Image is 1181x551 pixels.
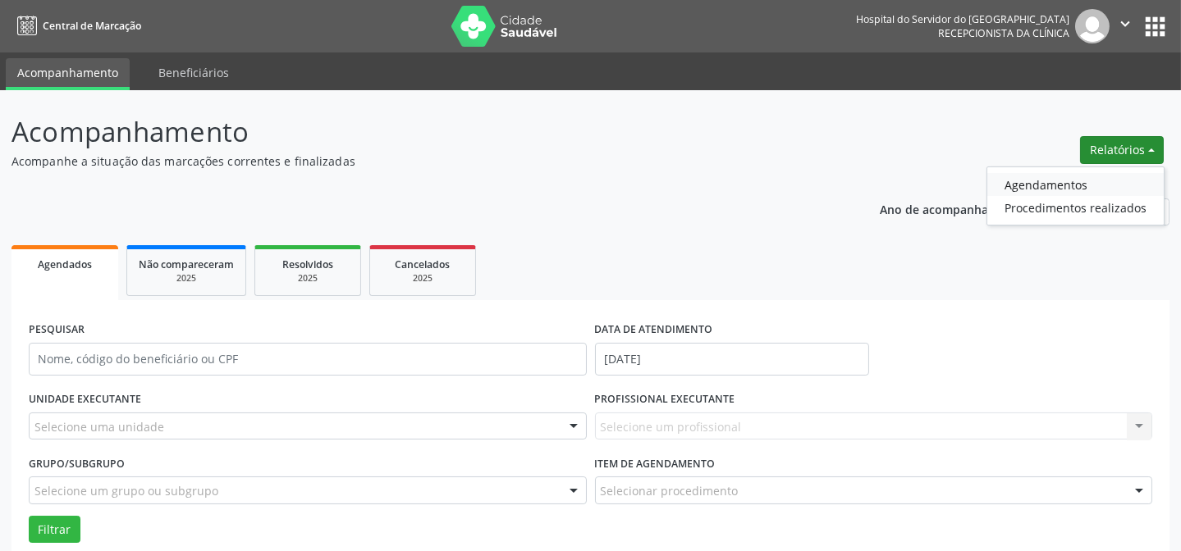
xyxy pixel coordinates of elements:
span: Não compareceram [139,257,234,271]
span: Agendados [38,257,92,271]
label: Grupo/Subgrupo [29,451,125,476]
p: Acompanhamento [11,112,822,153]
div: 2025 [139,272,234,285]
p: Ano de acompanhamento [880,198,1025,219]
a: Central de Marcação [11,12,141,39]
span: Recepcionista da clínica [938,26,1069,40]
a: Beneficiários [147,58,240,87]
span: Cancelados [396,257,451,271]
img: img [1075,9,1110,43]
input: Nome, código do beneficiário ou CPF [29,343,587,376]
span: Resolvidos [282,257,333,271]
button: Relatórios [1080,136,1164,164]
label: UNIDADE EXECUTANTE [29,387,141,412]
a: Procedimentos realizados [987,196,1164,219]
div: 2025 [382,272,464,285]
span: Selecionar procedimento [601,482,739,499]
ul: Relatórios [986,166,1165,225]
span: Selecione uma unidade [34,418,164,435]
i:  [1116,15,1134,33]
label: DATA DE ATENDIMENTO [595,317,713,343]
input: Selecione um intervalo [595,343,870,376]
span: Selecione um grupo ou subgrupo [34,482,218,499]
label: PESQUISAR [29,317,85,343]
div: 2025 [267,272,349,285]
p: Acompanhe a situação das marcações correntes e finalizadas [11,153,822,170]
div: Hospital do Servidor do [GEOGRAPHIC_DATA] [856,12,1069,26]
button: Filtrar [29,516,80,544]
button: apps [1141,12,1170,41]
span: Central de Marcação [43,19,141,33]
a: Acompanhamento [6,58,130,90]
label: PROFISSIONAL EXECUTANTE [595,387,735,412]
label: Item de agendamento [595,451,716,476]
a: Agendamentos [987,173,1164,196]
button:  [1110,9,1141,43]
